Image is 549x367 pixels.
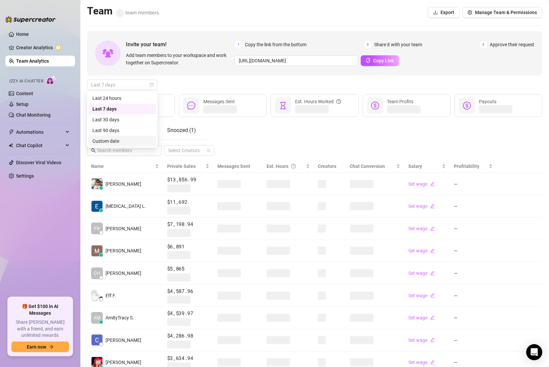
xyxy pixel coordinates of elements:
[106,225,141,232] span: [PERSON_NAME]
[106,292,116,299] span: Eff F.
[450,218,497,240] td: —
[91,201,102,212] img: Exon Locsin
[150,83,154,87] span: calendar
[450,240,497,262] td: —
[167,198,210,206] span: $11,692
[430,182,435,186] span: edit
[450,195,497,218] td: —
[450,285,497,307] td: —
[490,41,534,48] span: Approve their request
[167,220,210,228] span: $7,198.94
[267,163,304,170] div: Est. Hours
[167,243,210,251] span: $6,891
[16,32,29,37] a: Home
[408,360,435,365] a: Set wageedit
[468,10,472,15] span: setting
[408,203,435,209] a: Set wageedit
[91,163,154,170] span: Name
[16,91,33,96] a: Content
[92,105,152,113] div: Last 7 days
[92,116,152,123] div: Last 30 days
[88,125,156,136] div: Last 90 days
[167,354,210,362] span: $3,634.94
[16,102,28,107] a: Setup
[430,226,435,231] span: edit
[428,7,460,18] button: Export
[430,204,435,208] span: edit
[97,147,152,154] input: Search members
[371,102,379,110] span: dollar-circle
[167,287,210,295] span: $4,587.96
[408,270,435,276] a: Set wageedit
[291,163,296,170] span: question-circle
[11,303,69,316] span: 🎁 Get $100 in AI Messages
[336,98,341,105] span: question-circle
[9,143,13,148] img: Chat Copilot
[430,338,435,342] span: edit
[11,319,69,339] span: Share [PERSON_NAME] with a friend, and earn unlimited rewards
[450,329,497,352] td: —
[16,58,49,64] a: Team Analytics
[366,58,370,63] span: copy
[364,41,371,48] span: 2
[374,41,422,48] span: Share it with your team
[106,202,146,210] span: [MEDICAL_DATA] L.
[106,337,141,344] span: [PERSON_NAME]
[408,248,435,253] a: Set wageedit
[408,181,435,187] a: Set wageedit
[408,293,435,298] a: Set wageedit
[16,127,64,137] span: Automations
[167,164,196,169] span: Private Sales
[91,290,102,301] img: Eff Francisco
[16,112,51,118] a: Chat Monitoring
[167,127,196,133] span: Snoozed ( 1 )
[116,10,159,16] span: team members
[126,52,232,66] span: Add team members to your workspace and work together on Supercreator.
[475,10,537,15] span: Manage Team & Permissions
[88,104,156,114] div: Last 7 days
[245,41,306,48] span: Copy the link from the bottom
[126,40,235,49] span: Invite your team!
[167,309,210,317] span: $4,539.97
[87,5,159,17] h2: Team
[92,137,152,145] div: Custom date
[91,80,153,90] span: Last 7 days
[350,164,385,169] span: Chat Conversion
[207,148,211,152] span: team
[479,99,496,104] span: Payouts
[167,265,210,273] span: $5,865
[167,332,210,340] span: $4,286.98
[106,314,134,321] span: AmityTracy S.
[16,160,61,165] a: Discover Viral Videos
[463,102,471,110] span: dollar-circle
[450,173,497,195] td: —
[217,164,250,169] span: Messages Sent
[187,102,195,110] span: message
[430,248,435,253] span: edit
[9,78,43,84] span: Izzy AI Chatter
[49,345,54,349] span: arrow-right
[387,99,414,104] span: Team Profits
[93,314,100,321] span: AM
[87,160,163,173] th: Name
[16,42,70,53] a: Creator Analytics exclamation-circle
[480,41,487,48] span: 3
[106,269,141,277] span: [PERSON_NAME]
[430,293,435,298] span: edit
[106,247,141,254] span: [PERSON_NAME]
[91,148,96,153] span: search
[92,95,152,102] div: Last 24 hours
[235,41,242,48] span: 1
[279,102,287,110] span: hourglass
[314,160,346,173] th: Creators
[91,178,102,189] img: Rick Gino Tarce…
[408,164,422,169] span: Salary
[88,136,156,146] div: Custom date
[430,360,435,365] span: edit
[450,307,497,329] td: —
[526,344,542,360] div: Open Intercom Messenger
[16,173,34,179] a: Settings
[5,16,56,23] img: logo-BBDzfeDw.svg
[462,7,542,18] button: Manage Team & Permissions
[203,99,235,104] span: Messages Sent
